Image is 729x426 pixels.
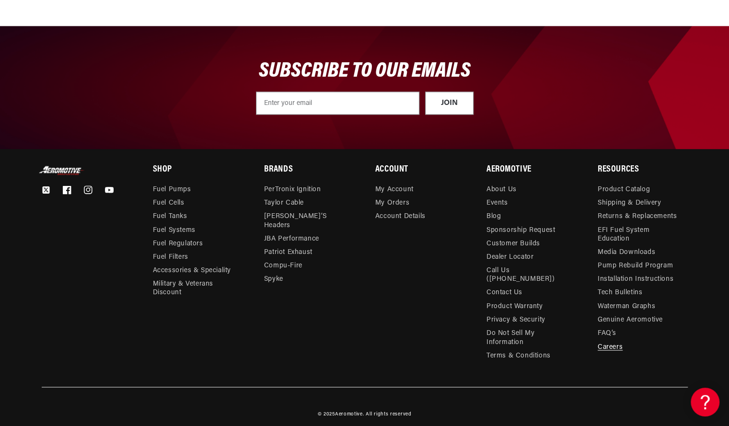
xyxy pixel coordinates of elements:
a: Sponsorship Request [486,224,555,237]
span: SUBSCRIBE TO OUR EMAILS [259,60,471,82]
a: Terms & Conditions [486,349,551,362]
a: Taylor Cable [264,196,304,210]
a: [PERSON_NAME]’s Headers [264,210,347,232]
a: Events [486,196,508,210]
a: Fuel Cells [153,196,185,210]
a: Patriot Exhaust [264,246,312,259]
a: Blog [486,210,501,223]
a: Accessories & Speciality [153,264,231,277]
a: Aeromotive [335,411,363,416]
a: Privacy & Security [486,313,545,327]
a: PerTronix Ignition [264,185,321,196]
a: Tech Bulletins [598,286,642,299]
a: Spyke [264,273,283,286]
img: Aeromotive [38,166,86,175]
a: Product Catalog [598,185,650,196]
a: Returns & Replacements [598,210,677,223]
a: Contact Us [486,286,522,299]
a: Fuel Regulators [153,237,203,251]
a: Fuel Systems [153,224,196,237]
a: JBA Performance [264,232,319,246]
a: Genuine Aeromotive [598,313,663,327]
input: Enter your email [256,92,419,115]
a: Do Not Sell My Information [486,327,569,349]
a: Customer Builds [486,237,540,251]
a: Installation Instructions [598,273,673,286]
small: All rights reserved [366,411,411,416]
a: Military & Veterans Discount [153,277,243,299]
a: Call Us ([PHONE_NUMBER]) [486,264,569,286]
a: FAQ’s [598,327,616,340]
a: Fuel Pumps [153,185,191,196]
a: Dealer Locator [486,251,533,264]
a: Product Warranty [486,300,543,313]
small: © 2025 . [318,411,364,416]
a: About Us [486,185,517,196]
a: Fuel Filters [153,251,188,264]
a: Shipping & Delivery [598,196,661,210]
a: Media Downloads [598,246,655,259]
a: Waterman Graphs [598,300,655,313]
a: Pump Rebuild Program [598,259,673,273]
button: JOIN [425,92,474,115]
a: Careers [598,340,623,354]
a: My Account [375,185,414,196]
a: Account Details [375,210,426,223]
a: My Orders [375,196,409,210]
a: Compu-Fire [264,259,302,273]
a: Fuel Tanks [153,210,187,223]
a: EFI Fuel System Education [598,224,680,246]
